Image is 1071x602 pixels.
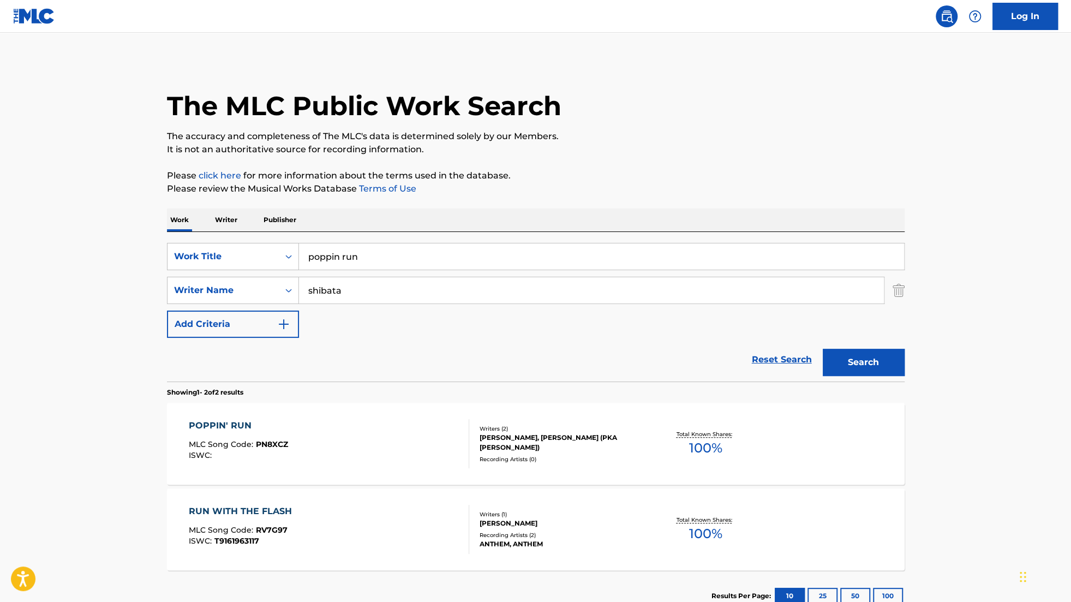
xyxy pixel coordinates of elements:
h1: The MLC Public Work Search [167,90,561,122]
p: Writer [212,208,241,231]
div: Writer Name [174,284,272,297]
div: Recording Artists ( 0 ) [480,455,644,463]
a: click here [199,170,241,181]
a: Terms of Use [357,183,416,194]
div: Work Title [174,250,272,263]
button: Search [823,349,905,376]
p: The accuracy and completeness of The MLC's data is determined solely by our Members. [167,130,905,143]
div: Drag [1020,561,1026,593]
span: MLC Song Code : [189,525,256,535]
span: 100 % [689,524,722,544]
p: Results Per Page: [711,591,774,601]
p: It is not an authoritative source for recording information. [167,143,905,156]
span: ISWC : [189,536,214,546]
p: Showing 1 - 2 of 2 results [167,388,243,397]
div: RUN WITH THE FLASH [189,505,297,518]
p: Total Known Shares: [677,516,735,524]
img: MLC Logo [13,8,55,24]
img: Delete Criterion [893,277,905,304]
img: search [940,10,953,23]
div: ANTHEM, ANTHEM [480,539,644,549]
p: Publisher [260,208,300,231]
iframe: Chat Widget [1016,550,1071,602]
div: [PERSON_NAME], [PERSON_NAME] (PKA [PERSON_NAME]) [480,433,644,452]
div: [PERSON_NAME] [480,518,644,528]
a: RUN WITH THE FLASHMLC Song Code:RV7G97ISWC:T9161963117Writers (1)[PERSON_NAME]Recording Artists (... [167,488,905,570]
span: PN8XCZ [256,439,288,449]
span: 100 % [689,438,722,458]
div: Writers ( 2 ) [480,425,644,433]
img: help [968,10,982,23]
div: POPPIN' RUN [189,419,288,432]
span: RV7G97 [256,525,288,535]
span: ISWC : [189,450,214,460]
a: POPPIN' RUNMLC Song Code:PN8XCZISWC:Writers (2)[PERSON_NAME], [PERSON_NAME] (PKA [PERSON_NAME])Re... [167,403,905,485]
div: Writers ( 1 ) [480,510,644,518]
a: Log In [992,3,1058,30]
p: Please for more information about the terms used in the database. [167,169,905,182]
div: Help [964,5,986,27]
a: Public Search [936,5,958,27]
img: 9d2ae6d4665cec9f34b9.svg [277,318,290,331]
p: Work [167,208,192,231]
span: T9161963117 [214,536,259,546]
a: Reset Search [746,348,817,372]
form: Search Form [167,243,905,382]
button: Add Criteria [167,311,299,338]
div: Recording Artists ( 2 ) [480,531,644,539]
p: Total Known Shares: [677,430,735,438]
p: Please review the Musical Works Database [167,182,905,195]
span: MLC Song Code : [189,439,256,449]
